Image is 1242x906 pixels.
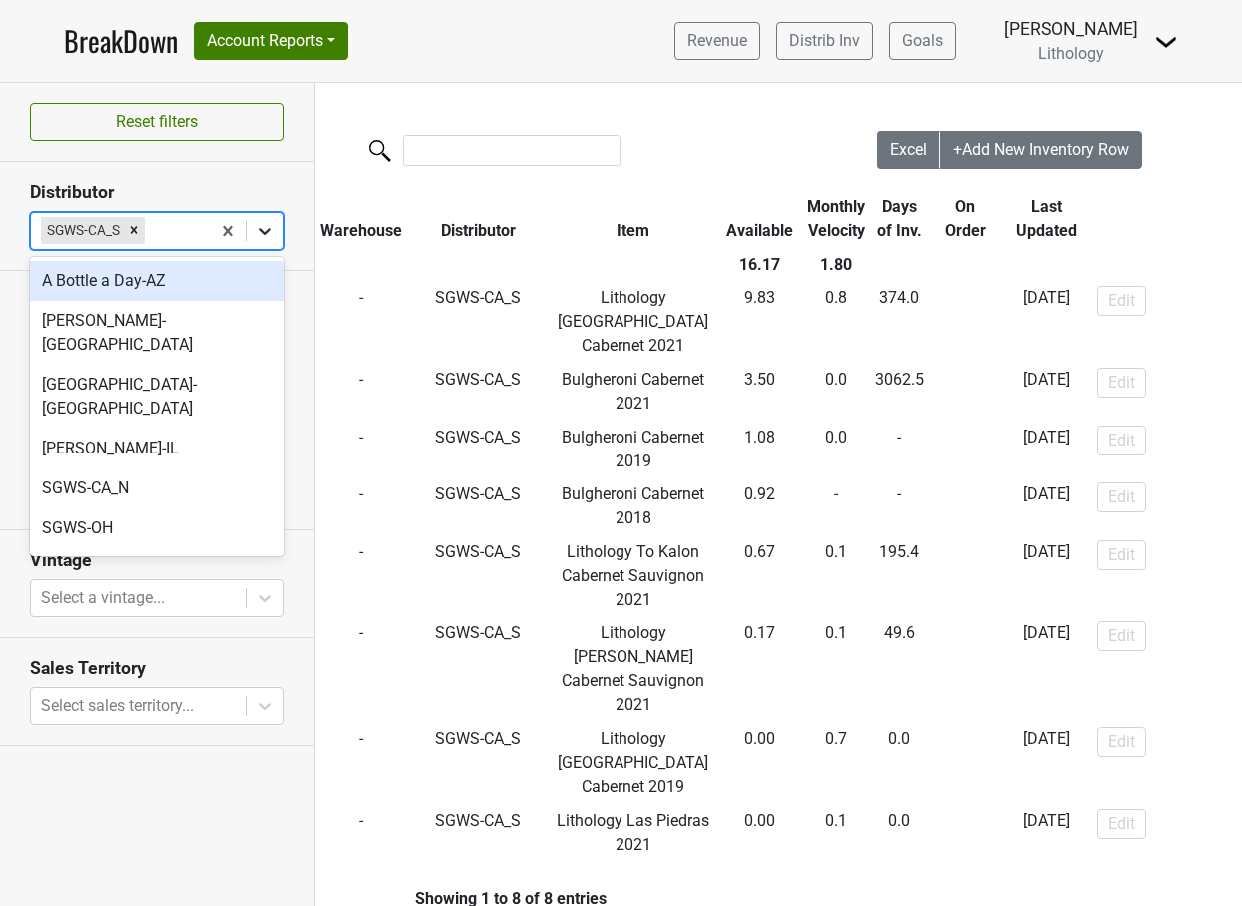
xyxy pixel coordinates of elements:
[407,421,550,478] td: SGWS-CA_S
[407,282,550,364] td: SGWS-CA_S
[1002,421,1093,478] td: [DATE]
[407,477,550,535] td: SGWS-CA_S
[557,811,709,854] span: Lithology Las Piedras 2021
[30,365,284,429] div: [GEOGRAPHIC_DATA]-[GEOGRAPHIC_DATA]
[802,282,870,364] td: 0.8
[315,804,407,862] td: -
[315,363,407,421] td: -
[877,131,941,169] button: Excel
[1002,804,1093,862] td: [DATE]
[890,140,927,159] span: Excel
[802,617,870,723] td: 0.1
[928,477,1001,535] td: -
[928,722,1001,804] td: -
[716,363,802,421] td: 3.50
[716,282,802,364] td: 9.83
[315,535,407,617] td: -
[674,22,760,60] a: Revenue
[1097,482,1146,512] button: Edit
[1097,621,1146,651] button: Edit
[716,477,802,535] td: 0.92
[407,804,550,862] td: SGWS-CA_S
[802,535,870,617] td: 0.1
[1002,282,1093,364] td: [DATE]
[315,190,407,248] th: Warehouse: activate to sort column ascending
[1002,535,1093,617] td: [DATE]
[123,217,145,243] div: Remove SGWS-CA_S
[562,623,704,714] span: Lithology [PERSON_NAME] Cabernet Sauvignon 2021
[940,131,1142,169] button: +Add New Inventory Row
[315,617,407,723] td: -
[870,190,929,248] th: Days of Inv.: activate to sort column ascending
[562,542,704,609] span: Lithology To Kalon Cabernet Sauvignon 2021
[716,248,802,282] th: 16.17
[716,421,802,478] td: 1.08
[1002,722,1093,804] td: [DATE]
[870,535,929,617] td: 195.4
[1038,44,1104,63] span: Lithology
[30,550,284,571] h3: Vintage
[1002,363,1093,421] td: [DATE]
[315,477,407,535] td: -
[870,722,929,804] td: 0.0
[716,617,802,723] td: 0.17
[194,22,348,60] button: Account Reports
[928,421,1001,478] td: -
[889,22,956,60] a: Goals
[1097,426,1146,455] button: Edit
[64,20,178,62] a: BreakDown
[802,421,870,478] td: 0.0
[802,477,870,535] td: -
[716,804,802,862] td: 0.00
[870,282,929,364] td: 374.0
[30,508,284,548] div: SGWS-OH
[1097,368,1146,398] button: Edit
[1097,286,1146,316] button: Edit
[802,722,870,804] td: 0.7
[928,363,1001,421] td: -
[315,722,407,804] td: -
[928,804,1001,862] td: -
[30,182,284,203] h3: Distributor
[550,190,717,248] th: Item: activate to sort column ascending
[870,421,929,478] td: -
[870,617,929,723] td: 49.6
[562,484,704,527] span: Bulgheroni Cabernet 2018
[407,535,550,617] td: SGWS-CA_S
[1097,727,1146,757] button: Edit
[716,535,802,617] td: 0.67
[1154,30,1178,54] img: Dropdown Menu
[1097,540,1146,570] button: Edit
[30,261,284,301] div: A Bottle a Day-AZ
[407,190,550,248] th: Distributor: activate to sort column ascending
[716,190,802,248] th: Available: activate to sort column ascending
[407,722,550,804] td: SGWS-CA_S
[870,804,929,862] td: 0.0
[802,363,870,421] td: 0.0
[1002,190,1093,248] th: Last Updated: activate to sort column ascending
[315,421,407,478] td: -
[802,190,870,248] th: Monthly Velocity: activate to sort column ascending
[802,804,870,862] td: 0.1
[558,729,708,796] span: Lithology [GEOGRAPHIC_DATA] Cabernet 2019
[30,301,284,365] div: [PERSON_NAME]-[GEOGRAPHIC_DATA]
[928,617,1001,723] td: -
[870,363,929,421] td: 3062.5
[870,477,929,535] td: -
[30,658,284,679] h3: Sales Territory
[1002,617,1093,723] td: [DATE]
[30,429,284,468] div: [PERSON_NAME]-IL
[928,535,1001,617] td: -
[776,22,873,60] a: Distrib Inv
[407,363,550,421] td: SGWS-CA_S
[562,370,704,413] span: Bulgheroni Cabernet 2021
[407,617,550,723] td: SGWS-CA_S
[558,288,708,355] span: Lithology [GEOGRAPHIC_DATA] Cabernet 2021
[30,103,284,141] button: Reset filters
[41,217,123,243] div: SGWS-CA_S
[802,248,870,282] th: 1.80
[30,468,284,508] div: SGWS-CA_N
[928,282,1001,364] td: -
[30,548,284,588] div: Ultimate-GA
[315,282,407,364] td: -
